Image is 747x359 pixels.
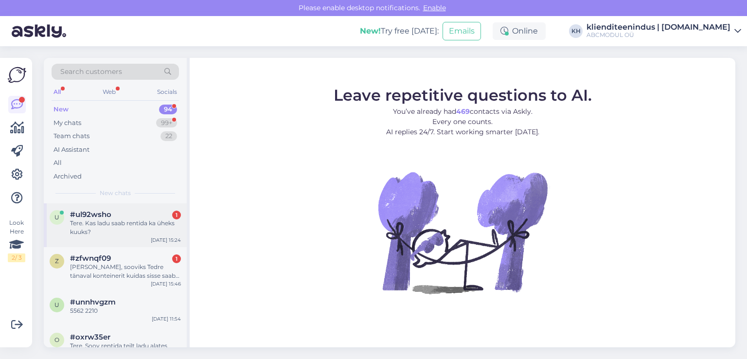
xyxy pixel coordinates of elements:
span: #unnhvgzm [70,298,116,306]
span: Search customers [60,67,122,77]
div: Tere. Soov rentida teilt ladu alates [DATE]-[DATE]. Tegemist on kolimiskastidega ca 23 tk mõõdud ... [70,341,181,359]
span: o [54,336,59,343]
span: #ul92wsho [70,210,111,219]
b: New! [360,26,381,36]
img: No Chat active [375,144,550,320]
span: u [54,301,59,308]
div: Team chats [53,131,89,141]
div: 99+ [156,118,177,128]
span: #oxrw35er [70,333,110,341]
div: 22 [160,131,177,141]
div: Archived [53,172,82,181]
div: New [53,105,69,114]
span: New chats [100,189,131,197]
div: Online [493,22,546,40]
span: z [55,257,59,265]
div: 1 [172,211,181,219]
a: klienditeenindus | [DOMAIN_NAME]ABCMODUL OÜ [587,23,741,39]
span: u [54,214,59,221]
div: Web [101,86,118,98]
div: Socials [155,86,179,98]
div: All [52,86,63,98]
div: Tere. Kas ladu saab rentida ka üheks kuuks? [70,219,181,236]
div: 94 [159,105,177,114]
div: [DATE] 11:54 [152,315,181,323]
div: [PERSON_NAME], sooviks Tedre tänaval konteinerit kuidas sisse saab? [PERSON_NAME] 56323222 [70,263,181,280]
img: Askly Logo [8,66,26,84]
div: Look Here [8,218,25,262]
div: My chats [53,118,81,128]
div: AI Assistant [53,145,89,155]
div: ABCMODUL OÜ [587,31,730,39]
p: You’ve already had contacts via Askly. Every one counts. AI replies 24/7. Start working smarter [... [334,106,592,137]
div: [DATE] 15:24 [151,236,181,244]
div: 5562 2210 [70,306,181,315]
div: [DATE] 15:46 [151,280,181,287]
div: Try free [DATE]: [360,25,439,37]
div: klienditeenindus | [DOMAIN_NAME] [587,23,730,31]
div: 2 / 3 [8,253,25,262]
div: 1 [172,254,181,263]
b: 469 [456,107,470,115]
span: Leave repetitive questions to AI. [334,85,592,104]
span: Enable [420,3,449,12]
div: All [53,158,62,168]
button: Emails [443,22,481,40]
div: KH [569,24,583,38]
span: #zfwnqf09 [70,254,111,263]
